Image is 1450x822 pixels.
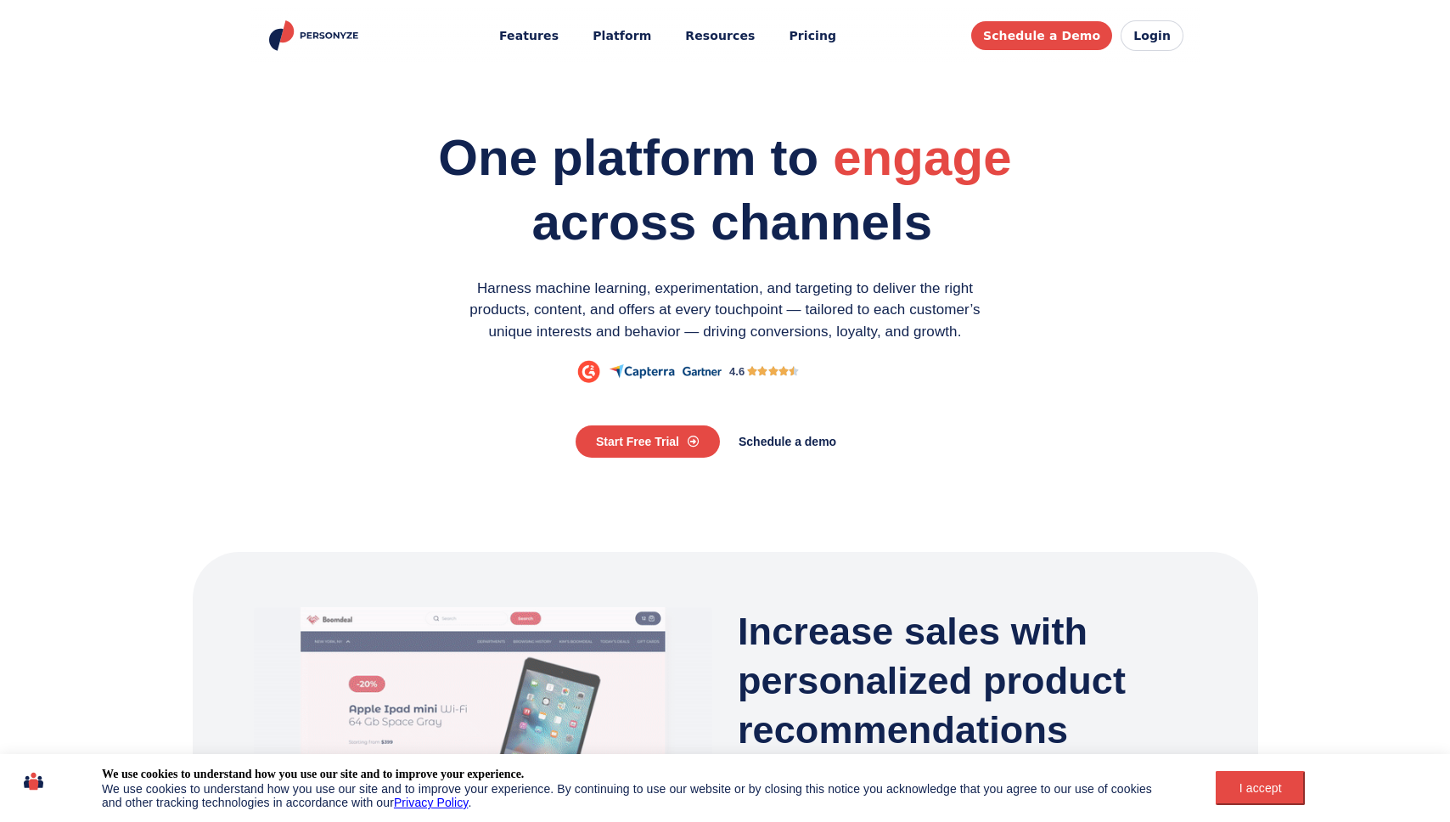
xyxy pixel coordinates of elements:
button: Features [487,20,570,52]
span: One platform to [438,129,818,186]
span: Schedule a demo [739,436,836,448]
span: Start Free Trial [596,436,679,448]
i:  [778,363,789,379]
i:  [747,363,757,379]
p: Harness machine learning, experimentation, and targeting to deliver the right products, content, ... [449,278,1001,343]
button: Resources [673,20,767,52]
button: I accept [1216,771,1305,805]
a: Login [1121,20,1183,51]
span: across channels [532,194,933,251]
a: Pricing [777,20,848,52]
i:  [789,363,799,379]
a: Start Free Trial [576,425,720,458]
a: Schedule a Demo [971,21,1112,50]
div: 4.6 [729,363,745,380]
h3: Increase sales with personalized product recommendations [738,607,1196,755]
a: Privacy Policy [394,796,469,809]
img: Personyze [267,20,364,51]
div: We use cookies to understand how you use our site and to improve your experience. By continuing t... [102,782,1172,809]
div: We use cookies to understand how you use our site and to improve your experience. [102,767,524,782]
i:  [757,363,767,379]
div: 4.5/5 [747,363,799,379]
i:  [768,363,778,379]
header: Personyze site header [250,8,1200,64]
img: icon [24,767,43,796]
a: Personyze home [267,20,364,51]
div: I accept [1226,781,1295,795]
nav: Main menu [487,20,848,52]
a: Platform [581,20,663,52]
